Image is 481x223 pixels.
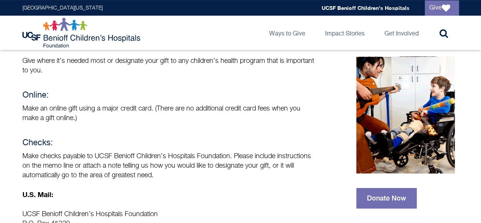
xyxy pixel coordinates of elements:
img: Music therapy session [356,56,455,173]
a: Impact Stories [319,16,371,50]
p: Make an online gift using a major credit card. (There are no additional credit card fees when you... [22,104,315,123]
h4: Checks: [22,138,315,148]
img: Logo for UCSF Benioff Children's Hospitals Foundation [22,18,142,48]
p: Make checks payable to UCSF Benioff Children’s Hospitals Foundation. Please include instructions ... [22,152,315,180]
a: Donate Now [356,188,417,209]
a: Ways to Give [263,16,311,50]
p: Give where it's needed most or designate your gift to any children’s health program that is impor... [22,56,315,75]
strong: U.S. Mail: [22,190,53,199]
a: [GEOGRAPHIC_DATA][US_STATE] [22,5,103,11]
a: Get Involved [378,16,425,50]
a: UCSF Benioff Children's Hospitals [322,5,410,11]
a: Give [425,0,459,16]
h4: Online: [22,91,315,100]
